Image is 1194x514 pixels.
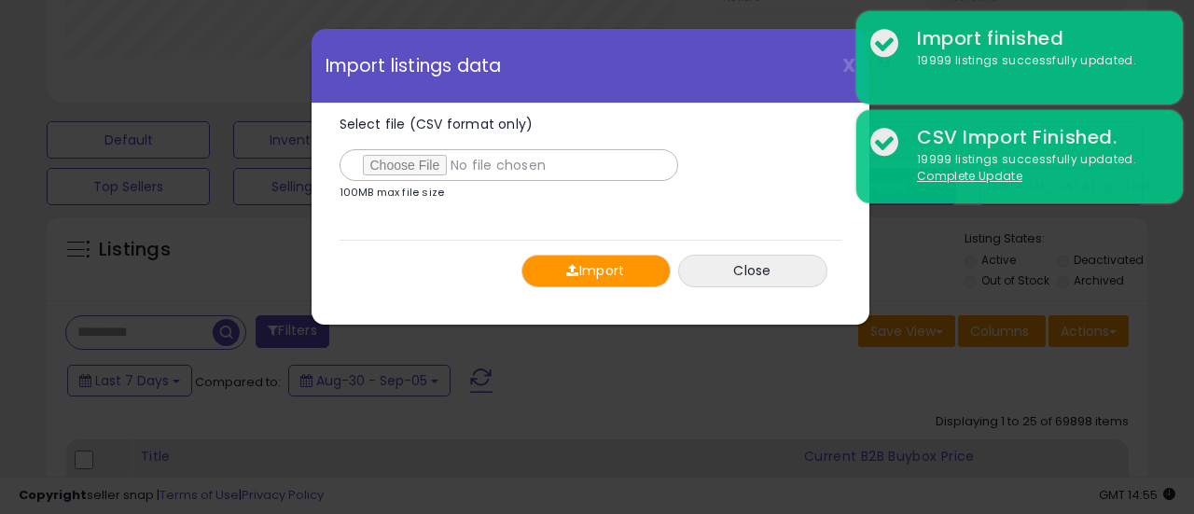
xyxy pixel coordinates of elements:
span: X [842,52,855,78]
button: Close [678,255,827,287]
u: Complete Update [917,168,1022,184]
p: 100MB max file size [340,188,445,198]
span: Select file (CSV format only) [340,115,534,133]
button: Import [521,255,671,287]
div: CSV Import Finished. [903,124,1169,151]
div: Import finished [903,25,1169,52]
div: 19999 listings successfully updated. [903,52,1169,70]
span: Import listings data [326,57,502,75]
div: 19999 listings successfully updated. [903,151,1169,186]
